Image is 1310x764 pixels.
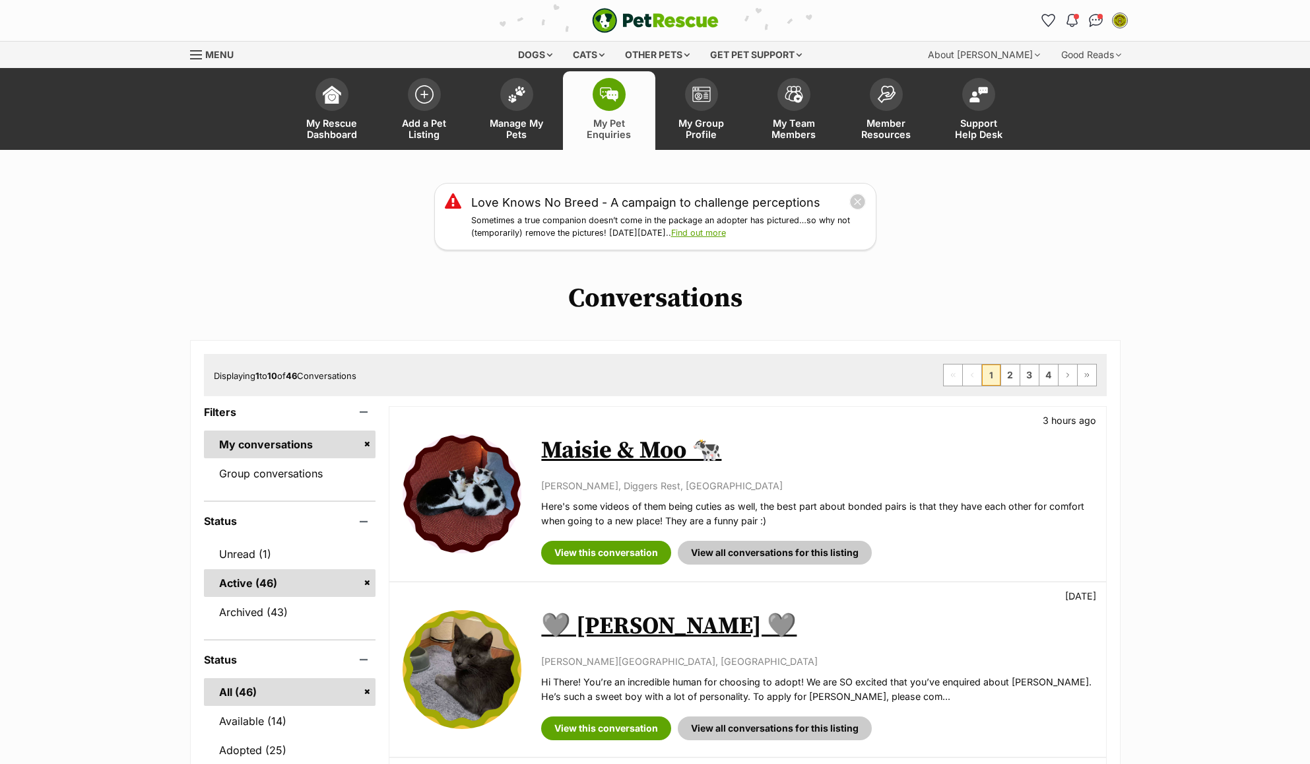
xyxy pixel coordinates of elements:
[1089,14,1103,27] img: chat-41dd97257d64d25036548639549fe6c8038ab92f7586957e7f3b1b290dea8141.svg
[701,42,811,68] div: Get pet support
[1109,10,1130,31] button: My account
[1038,10,1059,31] a: Favourites
[395,118,454,140] span: Add a Pet Listing
[785,86,803,103] img: team-members-icon-5396bd8760b3fe7c0b43da4ab00e1e3bb1a5d9ba89233759b79545d2d3fc5d0d.svg
[214,370,356,381] span: Displaying to of Conversations
[748,71,840,150] a: My Team Members
[415,85,434,104] img: add-pet-listing-icon-0afa8454b4691262ce3f59096e99ab1cd57d4a30225e0717b998d2c9b9846f56.svg
[204,654,376,666] header: Status
[678,716,872,740] a: View all conversations for this listing
[671,228,726,238] a: Find out more
[1078,365,1096,386] a: Last page
[204,707,376,735] a: Available (14)
[204,460,376,487] a: Group conversations
[403,434,521,553] img: Maisie & Moo 🐄
[204,736,376,764] a: Adopted (25)
[204,678,376,706] a: All (46)
[563,71,655,150] a: My Pet Enquiries
[541,499,1092,528] p: Here's some videos of them being cuties as well, the best part about bonded pairs is that they ha...
[509,42,562,68] div: Dogs
[1059,365,1077,386] a: Next page
[933,71,1025,150] a: Support Help Desk
[963,365,981,386] span: Previous page
[471,193,820,211] a: Love Knows No Breed - A campaign to challenge perceptions
[541,611,797,641] a: 🩶 [PERSON_NAME] 🩶
[541,654,1092,668] p: [PERSON_NAME][GEOGRAPHIC_DATA], [GEOGRAPHIC_DATA]
[579,118,639,140] span: My Pet Enquiries
[849,193,866,210] button: close
[286,370,297,381] strong: 46
[541,675,1092,703] p: Hi There! You’re an incredible human for choosing to adopt! We are SO excited that you’ve enquire...
[616,42,699,68] div: Other pets
[541,716,671,740] a: View this conversation
[857,118,916,140] span: Member Resources
[541,436,721,466] a: Maisie & Moo 🐄
[1062,10,1083,31] button: Notifications
[982,365,1000,386] span: Page 1
[1043,413,1096,427] p: 3 hours ago
[204,540,376,568] a: Unread (1)
[1001,365,1020,386] a: Page 2
[205,49,234,60] span: Menu
[204,406,376,418] header: Filters
[944,365,962,386] span: First page
[471,215,866,240] p: Sometimes a true companion doesn’t come in the package an adopter has pictured…so why not (tempor...
[592,8,719,33] a: PetRescue
[204,598,376,626] a: Archived (43)
[919,42,1049,68] div: About [PERSON_NAME]
[204,431,376,458] a: My conversations
[564,42,614,68] div: Cats
[255,370,259,381] strong: 1
[1020,365,1039,386] a: Page 3
[672,118,731,140] span: My Group Profile
[764,118,824,140] span: My Team Members
[969,87,988,102] img: help-desk-icon-fdf02630f3aa405de69fd3d07c3f3aa587a6932b1a1747fa1d2bba05be0121f9.svg
[286,71,378,150] a: My Rescue Dashboard
[403,610,521,729] img: 🩶 Nico 🩶
[1052,42,1130,68] div: Good Reads
[541,479,1092,493] p: [PERSON_NAME], Diggers Rest, [GEOGRAPHIC_DATA]
[600,87,618,102] img: pet-enquiries-icon-7e3ad2cf08bfb03b45e93fb7055b45f3efa6380592205ae92323e6603595dc1f.svg
[1066,14,1077,27] img: notifications-46538b983faf8c2785f20acdc204bb7945ddae34d4c08c2a6579f10ce5e182be.svg
[378,71,471,150] a: Add a Pet Listing
[1038,10,1130,31] ul: Account quick links
[190,42,243,65] a: Menu
[267,370,277,381] strong: 10
[302,118,362,140] span: My Rescue Dashboard
[877,85,896,103] img: member-resources-icon-8e73f808a243e03378d46382f2149f9095a855e16c252ad45f914b54edf8863c.svg
[204,515,376,527] header: Status
[1086,10,1107,31] a: Conversations
[1039,365,1058,386] a: Page 4
[655,71,748,150] a: My Group Profile
[1065,589,1096,603] p: [DATE]
[204,569,376,597] a: Active (46)
[840,71,933,150] a: Member Resources
[508,86,526,103] img: manage-my-pets-icon-02211641906a0b7f246fdf0571729dbe1e7629f14944591b6c1af311fb30b64b.svg
[323,85,341,104] img: dashboard-icon-eb2f2d2d3e046f16d808141f083e7271f6b2e854fb5c12c21221c1fb7104beca.svg
[487,118,546,140] span: Manage My Pets
[943,364,1097,386] nav: Pagination
[692,87,711,102] img: group-profile-icon-3fa3cf56718a62981997c0bc7e787c4b2cf8bcc04b72c1350f741eb67cf2f40e.svg
[471,71,563,150] a: Manage My Pets
[949,118,1008,140] span: Support Help Desk
[678,541,872,565] a: View all conversations for this listing
[541,541,671,565] a: View this conversation
[1113,14,1127,27] img: Stephanie Gregg profile pic
[592,8,719,33] img: logo-e224e6f780fb5917bec1dbf3a21bbac754714ae5b6737aabdf751b685950b380.svg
